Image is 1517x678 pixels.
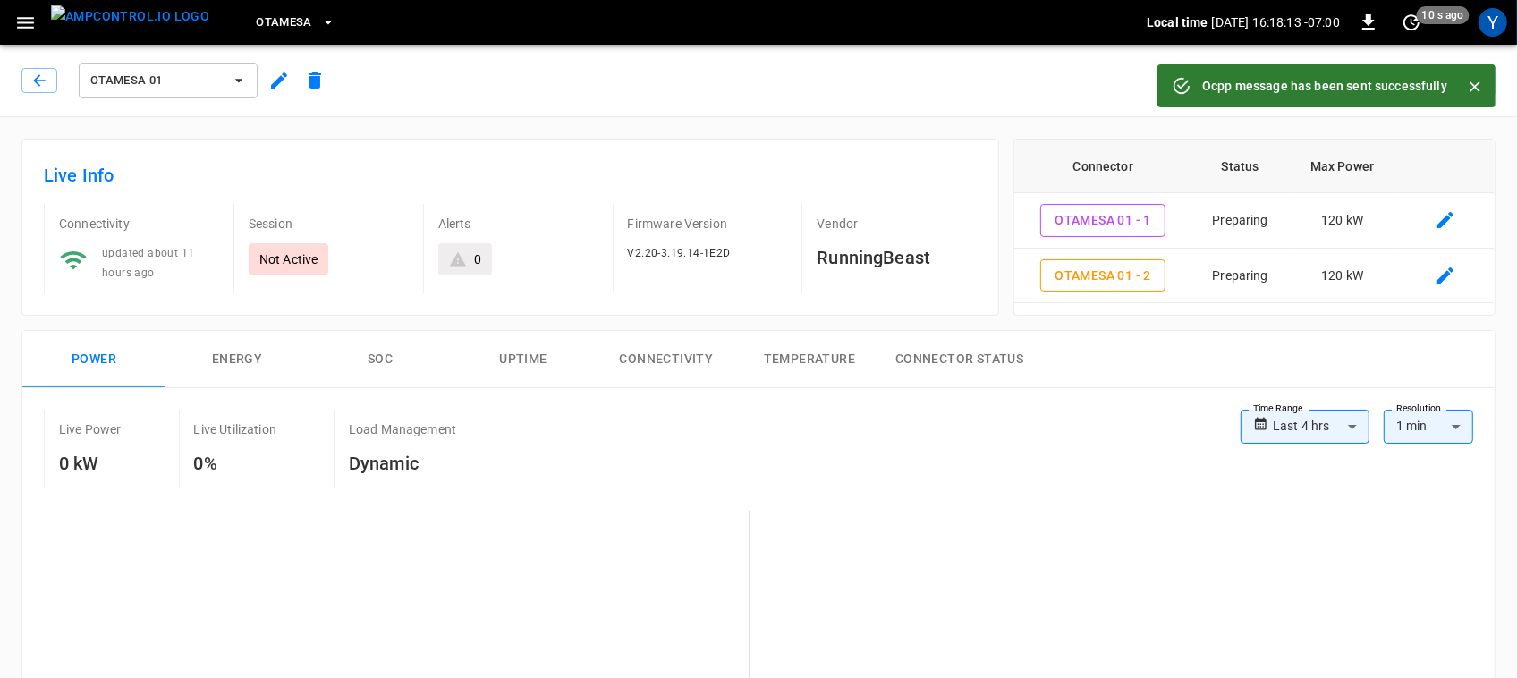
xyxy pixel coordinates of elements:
label: Time Range [1253,402,1303,416]
div: profile-icon [1479,8,1507,37]
p: Live Utilization [194,420,276,438]
p: Not Active [259,250,318,268]
th: Max Power [1289,140,1395,193]
table: connector table [1014,140,1495,303]
button: SOC [309,331,452,388]
h6: 0 kW [59,449,122,478]
button: Connector Status [881,331,1038,388]
span: OtaMesa [256,13,312,33]
td: Preparing [1191,193,1289,249]
button: Uptime [452,331,595,388]
button: set refresh interval [1397,8,1426,37]
span: 10 s ago [1417,6,1470,24]
th: Status [1191,140,1289,193]
button: OtaMesa 01 [79,63,258,98]
h6: 0% [194,449,276,478]
button: Connectivity [595,331,738,388]
button: OtaMesa 01 - 1 [1040,204,1165,237]
div: Last 4 hrs [1273,410,1369,444]
th: Connector [1014,140,1191,193]
p: Firmware Version [628,215,788,233]
button: OtaMesa 01 - 2 [1040,259,1165,292]
span: updated about 11 hours ago [102,247,194,279]
div: Ocpp message has been sent successfully [1202,70,1447,102]
p: Session [249,215,409,233]
p: Vendor [817,215,977,233]
td: 120 kW [1289,249,1395,304]
div: 1 min [1384,410,1473,444]
td: 120 kW [1289,193,1395,249]
label: Resolution [1396,402,1441,416]
button: Close [1462,73,1488,100]
h6: RunningBeast [817,243,977,272]
h6: Dynamic [349,449,456,478]
p: Local time [1147,13,1208,31]
p: Connectivity [59,215,219,233]
p: Load Management [349,420,456,438]
span: OtaMesa 01 [90,71,223,91]
button: Temperature [738,331,881,388]
button: Power [22,331,165,388]
p: Alerts [438,215,598,233]
button: OtaMesa [249,5,343,40]
h6: Live Info [44,161,977,190]
img: ampcontrol.io logo [51,5,209,28]
div: 0 [474,250,481,268]
button: Energy [165,331,309,388]
td: Preparing [1191,249,1289,304]
p: Live Power [59,420,122,438]
span: V2.20-3.19.14-1E2D [628,247,731,259]
p: [DATE] 16:18:13 -07:00 [1212,13,1340,31]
